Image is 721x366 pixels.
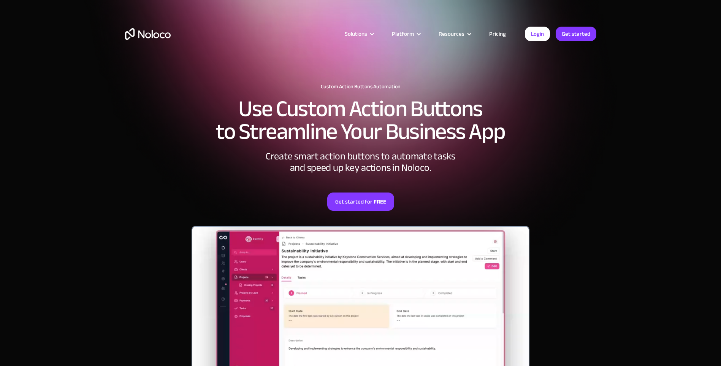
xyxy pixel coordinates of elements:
[125,28,171,40] a: home
[125,84,596,90] h1: Custom Action Buttons Automation
[556,27,596,41] a: Get started
[374,197,386,207] strong: FREE
[429,29,480,39] div: Resources
[525,27,550,41] a: Login
[125,97,596,143] h2: Use Custom Action Buttons to Streamline Your Business App
[345,29,367,39] div: Solutions
[247,151,475,173] div: Create smart action buttons to automate tasks and speed up key actions in Noloco.
[327,193,394,211] a: Get started forFREE
[335,29,382,39] div: Solutions
[480,29,515,39] a: Pricing
[439,29,464,39] div: Resources
[392,29,414,39] div: Platform
[382,29,429,39] div: Platform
